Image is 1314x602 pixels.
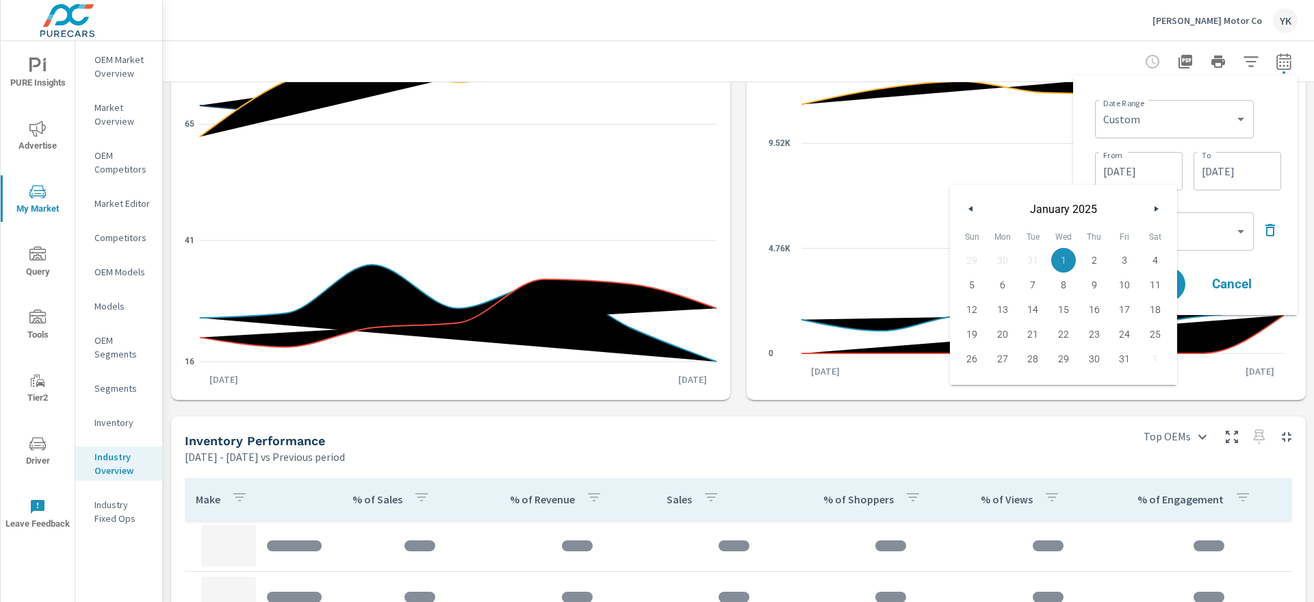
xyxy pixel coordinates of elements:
[94,381,151,395] p: Segments
[1109,248,1140,273] button: 3
[1048,273,1079,297] button: 8
[1061,248,1066,273] span: 1
[94,231,151,244] p: Competitors
[5,499,70,532] span: Leave Feedback
[823,492,894,506] p: % of Shoppers
[185,449,345,465] p: [DATE] - [DATE] vs Previous period
[769,349,773,358] text: 0
[1,41,75,545] div: nav menu
[1027,297,1038,322] span: 14
[1135,425,1215,449] div: Top OEMs
[1089,297,1100,322] span: 16
[75,145,162,179] div: OEM Competitors
[1092,273,1097,297] span: 9
[969,273,975,297] span: 5
[1122,248,1127,273] span: 3
[981,203,1146,216] span: January 2025
[5,58,70,91] span: PURE Insights
[1191,267,1273,301] button: Cancel
[988,297,1018,322] button: 13
[966,347,977,371] span: 26
[1058,297,1069,322] span: 15
[1089,347,1100,371] span: 30
[1079,347,1109,371] button: 30
[94,149,151,176] p: OEM Competitors
[75,97,162,131] div: Market Overview
[1000,273,1005,297] span: 6
[94,416,151,429] p: Inventory
[1058,347,1069,371] span: 29
[1204,278,1259,290] span: Cancel
[957,273,988,297] button: 5
[1048,347,1079,371] button: 29
[94,299,151,313] p: Models
[1248,426,1270,448] span: Select a preset date range to save this widget
[200,373,248,386] p: [DATE]
[75,262,162,282] div: OEM Models
[5,247,70,280] span: Query
[1150,297,1161,322] span: 18
[5,184,70,217] span: My Market
[1109,347,1140,371] button: 31
[1139,322,1170,347] button: 25
[1139,297,1170,322] button: 18
[667,492,692,506] p: Sales
[75,447,162,481] div: Industry Overview
[352,492,402,506] p: % of Sales
[1109,322,1140,347] button: 24
[1048,226,1079,248] span: Wed
[1048,322,1079,347] button: 22
[1058,322,1069,347] span: 22
[997,347,1008,371] span: 27
[1221,426,1243,448] button: Make Fullscreen
[75,378,162,399] div: Segments
[5,310,70,343] span: Tools
[1018,297,1048,322] button: 14
[1018,226,1048,248] span: Tue
[1079,322,1109,347] button: 23
[1079,297,1109,322] button: 16
[94,450,151,477] p: Industry Overview
[75,330,162,364] div: OEM Segments
[75,227,162,248] div: Competitors
[1018,273,1048,297] button: 7
[1237,48,1265,75] button: Apply Filters
[1061,273,1066,297] span: 8
[75,494,162,529] div: Industry Fixed Ops
[966,322,977,347] span: 19
[196,492,220,506] p: Make
[981,492,1033,506] p: % of Views
[1018,322,1048,347] button: 21
[1139,273,1170,297] button: 11
[1030,273,1035,297] span: 7
[1137,492,1224,506] p: % of Engagement
[94,265,151,279] p: OEM Models
[997,297,1008,322] span: 13
[1270,48,1298,75] button: Select Date Range
[1172,48,1199,75] button: "Export Report to PDF"
[1139,226,1170,248] span: Sat
[1236,364,1284,378] p: [DATE]
[75,296,162,316] div: Models
[5,436,70,469] span: Driver
[1027,322,1038,347] span: 21
[5,121,70,154] span: Advertise
[1152,248,1158,273] span: 4
[1150,273,1161,297] span: 11
[957,322,988,347] button: 19
[510,492,575,506] p: % of Revenue
[1079,248,1109,273] button: 2
[988,347,1018,371] button: 27
[769,138,790,148] text: 9.52K
[1079,226,1109,248] span: Thu
[1276,426,1298,448] button: Minimize Widget
[1150,322,1161,347] span: 25
[1048,248,1079,273] button: 1
[94,53,151,80] p: OEM Market Overview
[185,357,194,366] text: 16
[1273,8,1298,33] div: YK
[1109,297,1140,322] button: 17
[1152,14,1262,27] p: [PERSON_NAME] Motor Co
[1109,273,1140,297] button: 10
[94,334,151,361] p: OEM Segments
